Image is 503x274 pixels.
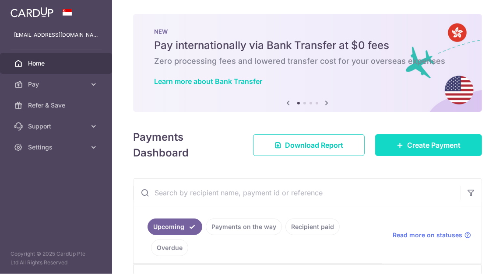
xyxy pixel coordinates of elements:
[154,56,461,66] h6: Zero processing fees and lowered transfer cost for your overseas expenses
[154,38,461,52] h5: Pay internationally via Bank Transfer at $0 fees
[285,219,340,235] a: Recipient paid
[393,231,471,239] a: Read more on statuses
[28,122,86,131] span: Support
[133,14,482,112] img: Bank transfer banner
[28,143,86,152] span: Settings
[148,219,202,235] a: Upcoming
[253,134,365,156] a: Download Report
[28,80,86,89] span: Pay
[154,77,262,86] a: Learn more about Bank Transfer
[20,6,38,14] span: Help
[154,28,461,35] p: NEW
[133,129,237,161] h4: Payments Dashboard
[14,31,98,39] p: [EMAIL_ADDRESS][DOMAIN_NAME]
[11,7,53,17] img: CardUp
[206,219,282,235] a: Payments on the way
[28,59,86,68] span: Home
[375,134,482,156] a: Create Payment
[151,239,188,256] a: Overdue
[393,231,462,239] span: Read more on statuses
[134,179,461,207] input: Search by recipient name, payment id or reference
[407,140,461,150] span: Create Payment
[28,101,86,110] span: Refer & Save
[285,140,343,150] span: Download Report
